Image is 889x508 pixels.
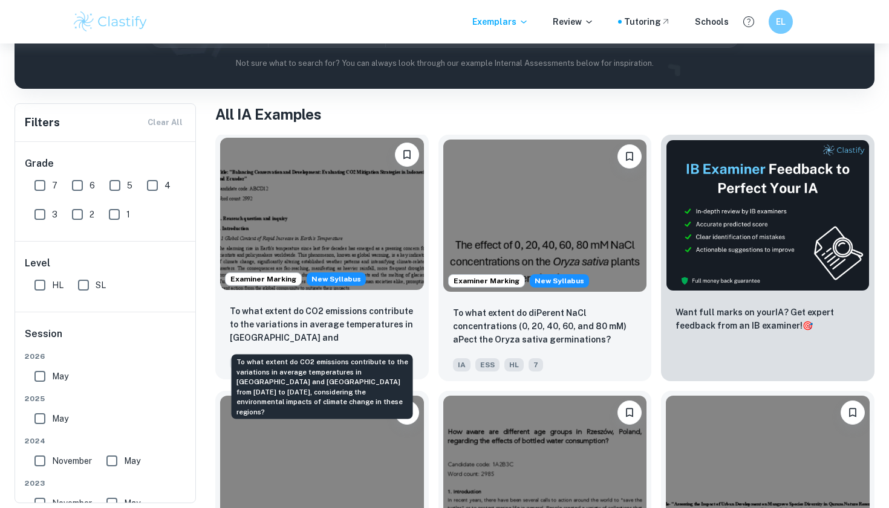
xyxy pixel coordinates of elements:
[666,140,870,291] img: Thumbnail
[530,274,589,288] span: New Syllabus
[676,306,860,332] p: Want full marks on your IA ? Get expert feedback from an IB examiner!
[738,11,759,32] button: Help and Feedback
[841,400,865,425] button: Bookmark
[52,454,92,468] span: November
[52,208,57,221] span: 3
[52,278,63,292] span: HL
[443,140,647,292] img: ESS IA example thumbnail: To what extent do diPerent NaCl concentr
[438,135,652,381] a: Examiner MarkingStarting from the May 2026 session, the ESS IA requirements have changed. We crea...
[90,179,95,192] span: 6
[25,436,187,446] span: 2024
[395,143,419,167] button: Bookmark
[25,114,60,131] h6: Filters
[661,135,874,381] a: ThumbnailWant full marks on yourIA? Get expert feedback from an IB examiner!
[769,10,793,34] button: EL
[127,179,132,192] span: 5
[774,15,788,28] h6: EL
[25,156,187,171] h6: Grade
[230,304,414,346] p: To what extent do CO2 emissions contribute to the variations in average temperatures in Indonesia...
[624,15,671,28] a: Tutoring
[307,272,366,286] span: New Syllabus
[164,179,171,192] span: 4
[24,57,865,69] p: Not sure what to search for? You can always look through our example Internal Assessments below f...
[803,321,813,330] span: 🎯
[215,135,429,381] a: Examiner MarkingStarting from the May 2026 session, the ESS IA requirements have changed. We crea...
[215,103,874,125] h1: All IA Examples
[453,306,637,346] p: To what extent do diPerent NaCl concentrations (0, 20, 40, 60, and 80 mM) aPect the Oryza sativa ...
[472,15,529,28] p: Exemplars
[25,478,187,489] span: 2023
[25,327,187,351] h6: Session
[232,355,413,419] div: To what extent do CO2 emissions contribute to the variations in average temperatures in [GEOGRAPH...
[475,358,500,371] span: ESS
[96,278,106,292] span: SL
[504,358,524,371] span: HL
[25,351,187,362] span: 2026
[617,400,642,425] button: Bookmark
[124,454,140,468] span: May
[617,144,642,169] button: Bookmark
[52,370,68,383] span: May
[220,138,424,290] img: ESS IA example thumbnail: To what extent do CO2 emissions contribu
[529,358,543,371] span: 7
[453,358,471,371] span: IA
[530,274,589,288] div: Starting from the May 2026 session, the ESS IA requirements have changed. We created this exempla...
[25,256,187,271] h6: Level
[72,10,149,34] img: Clastify logo
[52,412,68,425] span: May
[226,274,301,285] span: Examiner Marking
[695,15,729,28] a: Schools
[449,275,524,286] span: Examiner Marking
[553,15,594,28] p: Review
[25,393,187,404] span: 2025
[52,179,57,192] span: 7
[126,208,130,221] span: 1
[90,208,94,221] span: 2
[307,272,366,286] div: Starting from the May 2026 session, the ESS IA requirements have changed. We created this exempla...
